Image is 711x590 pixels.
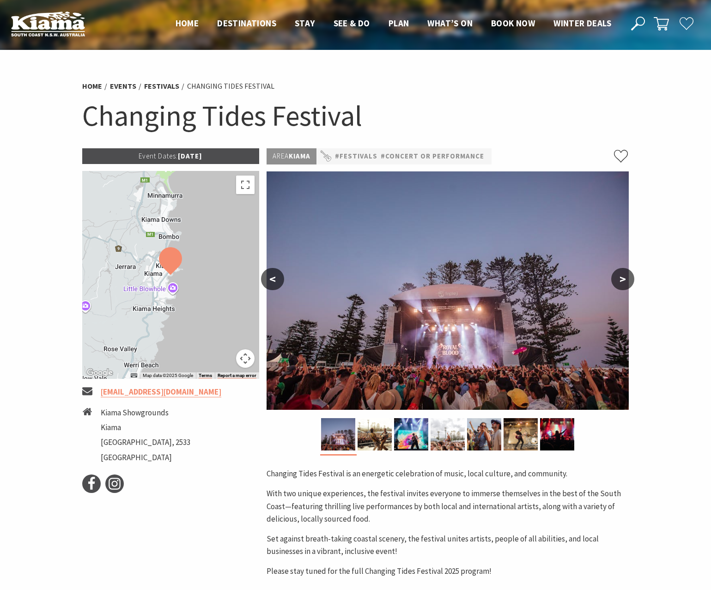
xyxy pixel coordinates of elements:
[321,418,355,450] img: Changing Tides Main Stage
[101,436,190,449] li: [GEOGRAPHIC_DATA], 2533
[166,16,620,31] nav: Main Menu
[504,418,538,450] img: Changing Tides Performance - 2
[131,372,137,379] button: Keyboard shortcuts
[427,18,473,29] span: What’s On
[335,151,377,162] a: #Festivals
[381,151,484,162] a: #Concert or Performance
[389,18,409,29] span: Plan
[236,349,255,368] button: Map camera controls
[267,148,316,164] p: Kiama
[110,81,136,91] a: Events
[431,418,465,450] img: Changing Tides Festival Goers - 1
[101,387,221,397] a: [EMAIL_ADDRESS][DOMAIN_NAME]
[101,407,190,419] li: Kiama Showgrounds
[82,148,260,164] p: [DATE]
[611,268,634,290] button: >
[467,418,501,450] img: Changing Tides Festival Goers - 2
[267,533,629,558] p: Set against breath-taking coastal scenery, the festival unites artists, people of all abilities, ...
[199,373,212,378] a: Terms (opens in new tab)
[267,468,629,480] p: Changing Tides Festival is an energetic celebration of music, local culture, and community.
[176,18,199,29] span: Home
[82,97,629,134] h1: Changing Tides Festival
[295,18,315,29] span: Stay
[143,373,193,378] span: Map data ©2025 Google
[491,18,535,29] span: Book now
[139,152,178,160] span: Event Dates:
[101,451,190,464] li: [GEOGRAPHIC_DATA]
[11,11,85,36] img: Kiama Logo
[267,487,629,525] p: With two unique experiences, the festival invites everyone to immerse themselves in the best of t...
[144,81,179,91] a: Festivals
[218,373,256,378] a: Report a map error
[261,268,284,290] button: <
[553,18,611,29] span: Winter Deals
[273,152,289,160] span: Area
[85,367,115,379] img: Google
[217,18,276,29] span: Destinations
[267,565,629,578] p: Please stay tuned for the full Changing Tides Festival 2025 program!
[101,421,190,434] li: Kiama
[85,367,115,379] a: Open this area in Google Maps (opens a new window)
[394,418,428,450] img: Changing Tides Performers - 3
[82,81,102,91] a: Home
[334,18,370,29] span: See & Do
[236,176,255,194] button: Toggle fullscreen view
[358,418,392,450] img: Changing Tides Performance - 1
[540,418,574,450] img: Changing Tides Festival Goers - 3
[267,171,629,410] img: Changing Tides Main Stage
[187,80,274,92] li: Changing Tides Festival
